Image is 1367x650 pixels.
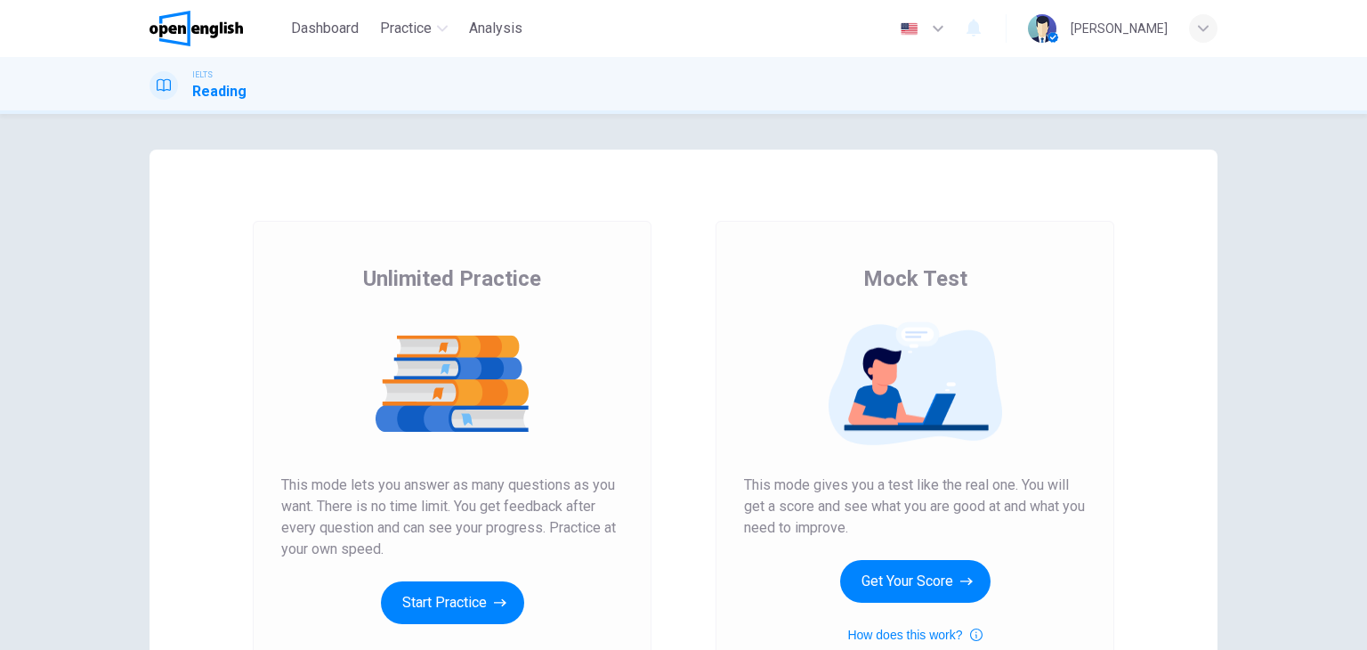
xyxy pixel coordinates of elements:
[380,18,432,39] span: Practice
[898,22,920,36] img: en
[469,18,522,39] span: Analysis
[863,264,967,293] span: Mock Test
[373,12,455,45] button: Practice
[363,264,541,293] span: Unlimited Practice
[462,12,530,45] button: Analysis
[281,475,623,560] span: This mode lets you answer as many questions as you want. There is no time limit. You get feedback...
[840,560,991,603] button: Get Your Score
[744,475,1086,539] span: This mode gives you a test like the real one. You will get a score and see what you are good at a...
[1028,14,1056,43] img: Profile picture
[150,11,284,46] a: OpenEnglish logo
[1071,18,1168,39] div: [PERSON_NAME]
[847,624,982,646] button: How does this work?
[291,18,359,39] span: Dashboard
[150,11,243,46] img: OpenEnglish logo
[381,581,524,624] button: Start Practice
[192,81,247,102] h1: Reading
[192,69,213,81] span: IELTS
[284,12,366,45] button: Dashboard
